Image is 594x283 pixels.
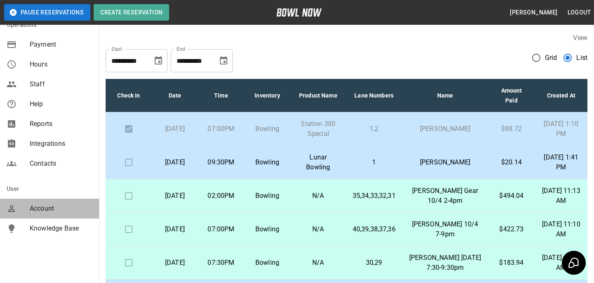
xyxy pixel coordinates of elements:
p: N/A [297,224,339,234]
th: Product Name [290,79,346,112]
p: [DATE] [158,224,191,234]
p: [DATE] 1:41 PM [542,152,581,172]
p: Bowling [251,224,284,234]
p: Station 300 Special [297,119,339,139]
p: Bowling [251,191,284,201]
button: Create Reservation [94,4,169,21]
p: 02:00PM [205,191,238,201]
button: Logout [564,5,594,20]
label: View [573,34,587,42]
p: Lunar Bowling [297,152,339,172]
p: $88.72 [495,124,528,134]
p: Bowling [251,157,284,167]
span: Grid [545,53,557,63]
th: Date [152,79,198,112]
p: 30,29 [353,258,396,268]
p: [DATE] 11:13 AM [542,186,581,206]
p: N/A [297,258,339,268]
span: Knowledge Base [30,224,92,233]
button: [PERSON_NAME] [507,5,561,20]
p: [DATE] [158,191,191,201]
p: Bowling [251,258,284,268]
p: [DATE] 11:10 AM [542,219,581,239]
p: [DATE] 1:10 PM [542,119,581,139]
span: Hours [30,59,92,69]
p: [PERSON_NAME] Gear 10/4 2-4pm [409,186,482,206]
button: Choose date, selected date is Sep 28, 2025 [150,52,167,69]
p: $183.94 [495,258,528,268]
span: Staff [30,79,92,89]
p: $422.73 [495,224,528,234]
p: 40,39,38,37,36 [353,224,396,234]
p: 09:30PM [205,157,238,167]
p: [PERSON_NAME] 10/4 7-9pm [409,219,482,239]
img: logo [276,8,322,17]
p: [DATE] [158,258,191,268]
p: 1 [353,157,396,167]
p: [DATE] [158,157,191,167]
p: [DATE] [158,124,191,134]
span: Payment [30,40,92,50]
p: Bowling [251,124,284,134]
button: Pause Reservations [4,4,90,21]
p: [PERSON_NAME] [DATE] 7:30-9:30pm [409,253,482,273]
th: Created At [535,79,587,112]
span: List [576,53,587,63]
span: Account [30,204,92,214]
th: Amount Paid [488,79,535,112]
p: 07:00PM [205,224,238,234]
span: Contacts [30,159,92,169]
p: $20.14 [495,157,528,167]
p: [DATE] 11:18 AM [542,253,581,273]
p: [PERSON_NAME] [409,157,482,167]
th: Lane Numbers [346,79,402,112]
span: Integrations [30,139,92,149]
p: [PERSON_NAME] [409,124,482,134]
th: Time [198,79,244,112]
p: 07:30PM [205,258,238,268]
th: Name [402,79,488,112]
span: Help [30,99,92,109]
span: Reports [30,119,92,129]
th: Check In [106,79,152,112]
th: Inventory [244,79,290,112]
p: 07:00PM [205,124,238,134]
p: $494.04 [495,191,528,201]
button: Choose date, selected date is Nov 2, 2025 [215,52,232,69]
p: 35,34,33,32,31 [353,191,396,201]
p: N/A [297,191,339,201]
p: 1,2 [353,124,396,134]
